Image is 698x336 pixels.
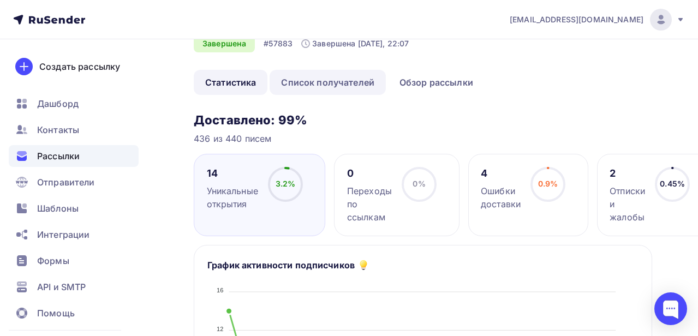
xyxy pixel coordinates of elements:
div: Переходы по ссылкам [347,184,392,224]
a: Рассылки [9,145,139,167]
a: Обзор рассылки [388,70,485,95]
h3: Доставлено: 99% [194,112,652,128]
a: Отправители [9,171,139,193]
div: Создать рассылку [39,60,120,73]
div: 0 [347,167,392,180]
span: Контакты [37,123,79,136]
div: #57883 [264,38,293,49]
a: Дашборд [9,93,139,115]
a: Контакты [9,119,139,141]
span: [EMAIL_ADDRESS][DOMAIN_NAME] [510,14,643,25]
a: Статистика [194,70,267,95]
span: API и SMTP [37,280,86,293]
span: Формы [37,254,69,267]
span: 0.9% [538,179,558,188]
span: 3.2% [276,179,296,188]
div: Завершена [194,35,255,52]
a: Список получателей [270,70,386,95]
a: [EMAIL_ADDRESS][DOMAIN_NAME] [510,9,685,31]
a: Шаблоны [9,197,139,219]
span: Помощь [37,307,75,320]
tspan: 16 [217,287,224,293]
div: Уникальные открытия [207,184,258,211]
span: Дашборд [37,97,79,110]
span: 0% [413,179,425,188]
div: Ошибки доставки [481,184,521,211]
div: 436 из 440 писем [194,132,652,145]
tspan: 12 [217,326,224,332]
span: Рассылки [37,149,80,163]
div: 14 [207,167,258,180]
span: 0.45% [660,179,685,188]
span: Интеграции [37,228,90,241]
div: 4 [481,167,521,180]
span: Шаблоны [37,202,79,215]
span: Отправители [37,176,95,189]
div: 2 [610,167,645,180]
h5: График активности подписчиков [207,259,355,272]
div: Отписки и жалобы [610,184,645,224]
div: Завершена [DATE], 22:07 [301,38,409,49]
a: Формы [9,250,139,272]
